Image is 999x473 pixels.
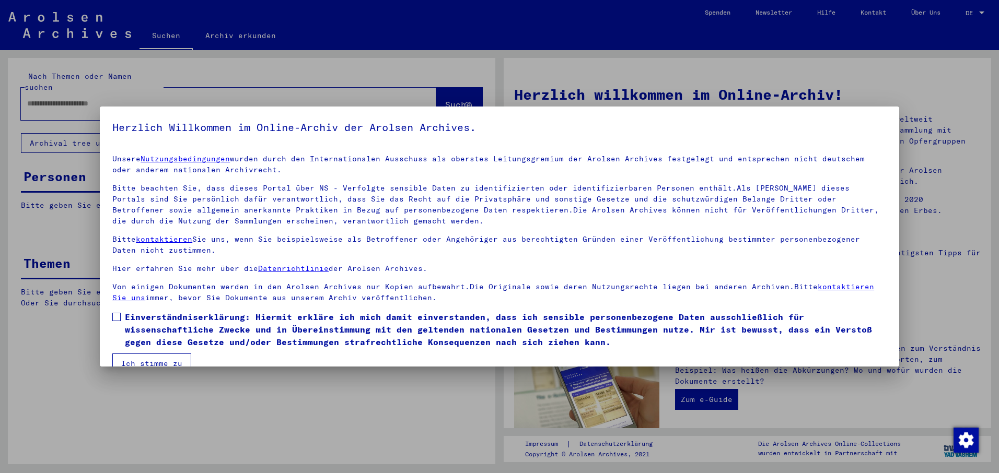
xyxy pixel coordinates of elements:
[112,263,887,274] p: Hier erfahren Sie mehr über die der Arolsen Archives.
[125,311,887,348] span: Einverständniserklärung: Hiermit erkläre ich mich damit einverstanden, dass ich sensible personen...
[141,154,230,163] a: Nutzungsbedingungen
[112,353,191,373] button: Ich stimme zu
[258,264,329,273] a: Datenrichtlinie
[136,234,192,244] a: kontaktieren
[112,183,887,227] p: Bitte beachten Sie, dass dieses Portal über NS - Verfolgte sensible Daten zu identifizierten oder...
[954,428,979,453] img: Zustimmung ändern
[112,119,887,136] h5: Herzlich Willkommen im Online-Archiv der Arolsen Archives.
[953,427,978,452] div: Zustimmung ändern
[112,282,874,302] a: kontaktieren Sie uns
[112,153,887,175] p: Unsere wurden durch den Internationalen Ausschuss als oberstes Leitungsgremium der Arolsen Archiv...
[112,281,887,303] p: Von einigen Dokumenten werden in den Arolsen Archives nur Kopien aufbewahrt.Die Originale sowie d...
[112,234,887,256] p: Bitte Sie uns, wenn Sie beispielsweise als Betroffener oder Angehöriger aus berechtigten Gründen ...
